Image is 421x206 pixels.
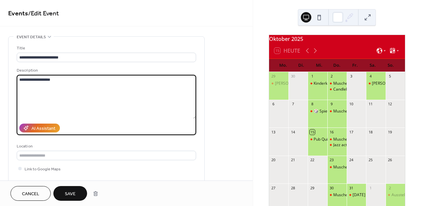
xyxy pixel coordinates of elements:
div: [PERSON_NAME] Tanz [372,81,412,86]
div: 21 [290,158,295,163]
div: 8 [310,102,315,107]
div: 🎲 Spiele Abend🃏 [308,109,327,114]
div: 4 [368,74,373,79]
div: Title [17,45,195,52]
div: Event color [17,180,66,187]
div: Ausstellungseröffnung [386,192,405,198]
span: Event details [17,34,46,41]
div: [PERSON_NAME] [275,81,306,86]
div: 27 [271,185,276,190]
div: 19 [388,129,393,134]
div: 30 [290,74,295,79]
div: AI Assistant [31,125,55,132]
div: Candlelight Jazz [327,87,347,92]
div: Adler Tanz [366,81,385,86]
div: 1 [368,185,373,190]
div: 16 [329,129,334,134]
div: Description [17,67,195,74]
div: 18 [368,129,373,134]
div: 31 [349,185,354,190]
button: Save [53,186,87,201]
div: 2 [329,74,334,79]
button: Cancel [10,186,51,201]
div: Mo. [274,59,292,72]
div: 10 [349,102,354,107]
div: Muscheltag [333,137,355,142]
div: 24 [349,158,354,163]
div: Jazz activ [327,142,347,148]
div: 17 [349,129,354,134]
div: 5 [388,74,393,79]
div: Halloween Party [347,192,366,198]
div: 2 [388,185,393,190]
div: Kinderkino [308,81,327,86]
div: Jazz activ [333,142,350,148]
div: Muscheltag [333,164,355,170]
div: 20 [271,158,276,163]
div: 6 [271,102,276,107]
div: Do. [328,59,346,72]
div: 30 [329,185,334,190]
div: Di. [292,59,310,72]
div: Muscheltag [327,109,347,114]
div: Kai Magnus Sting [269,81,288,86]
div: 🎲 Spiele Abend🃏 [314,109,348,114]
div: 3 [349,74,354,79]
div: Pub Quiz [314,137,330,142]
div: 25 [368,158,373,163]
div: Sa. [364,59,382,72]
span: Link to Google Maps [25,166,61,173]
div: 15 [310,129,315,134]
div: So. [382,59,400,72]
div: [DATE] Party [353,192,376,198]
div: 28 [290,185,295,190]
div: Oktober 2025 [269,35,405,43]
div: Muscheltag [333,81,355,86]
div: 9 [329,102,334,107]
div: Muscheltag [327,164,347,170]
span: / Edit Event [28,7,59,20]
div: Fr. [346,59,364,72]
div: Muscheltag [327,81,347,86]
div: 12 [388,102,393,107]
button: AI Assistant [19,124,60,132]
div: 22 [310,158,315,163]
div: Muscheltag [327,192,347,198]
div: Candlelight Jazz [333,87,362,92]
a: Events [8,7,28,20]
div: 1 [310,74,315,79]
div: Muscheltag [333,109,355,114]
div: Pub Quiz [308,137,327,142]
div: 26 [388,158,393,163]
div: 29 [271,74,276,79]
div: 29 [310,185,315,190]
div: 14 [290,129,295,134]
div: 13 [271,129,276,134]
span: Cancel [22,191,39,197]
div: Kinderkino [314,81,333,86]
div: 23 [329,158,334,163]
div: Muscheltag [333,192,355,198]
div: 7 [290,102,295,107]
div: Mi. [310,59,328,72]
span: Save [65,191,76,197]
div: Location [17,143,195,150]
div: Muscheltag [327,137,347,142]
div: 11 [368,102,373,107]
